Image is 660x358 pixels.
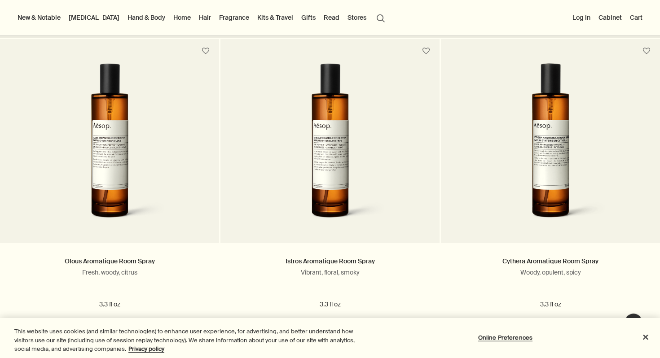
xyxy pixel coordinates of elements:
[217,12,251,23] a: Fragrance
[320,316,340,327] span: $66.00
[99,316,120,327] span: $66.00
[373,9,389,26] button: Open search
[198,43,214,59] button: Save to cabinet
[14,327,363,354] div: This website uses cookies (and similar technologies) to enhance user experience, for advertising,...
[286,257,375,265] a: Istros Aromatique Room Spray
[220,63,440,243] a: Istros Aromatique Room Spray in amber glass bottle
[128,345,164,353] a: More information about your privacy, opens in a new tab
[258,63,402,229] img: Istros Aromatique Room Spray in amber glass bottle
[255,12,295,23] a: Kits & Travel
[454,268,647,276] p: Woody, opulent, spicy
[597,12,624,23] a: Cabinet
[636,327,656,347] button: Close
[638,43,655,59] button: Save to cabinet
[65,257,155,265] a: Olous Aromatique Room Spray
[502,257,598,265] a: Cythera Aromatique Room Spray
[477,328,533,346] button: Online Preferences, Opens the preference center dialog
[126,12,167,23] a: Hand & Body
[540,316,561,327] span: $66.00
[571,12,592,23] button: Log in
[418,43,434,59] button: Save to cabinet
[13,268,206,276] p: Fresh, woody, citrus
[67,12,121,23] a: [MEDICAL_DATA]
[37,63,181,229] img: Olous Aromatique Room Spray in amber glass bottle
[441,63,660,243] a: Cythera Aromatique Room Spray in amber glass bottle
[234,268,426,276] p: Vibrant, floral, smoky
[299,12,317,23] a: Gifts
[197,12,213,23] a: Hair
[628,12,644,23] button: Cart
[172,12,193,23] a: Home
[16,12,62,23] button: New & Notable
[478,63,622,229] img: Cythera Aromatique Room Spray in amber glass bottle
[625,313,642,331] button: Live Assistance
[322,12,341,23] a: Read
[346,12,368,23] button: Stores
